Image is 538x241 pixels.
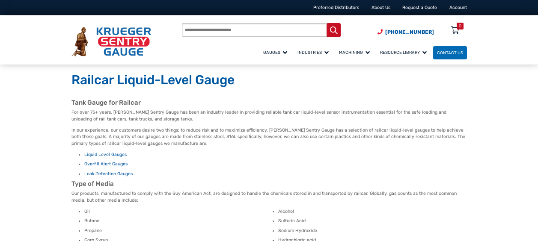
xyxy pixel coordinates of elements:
h2: Type of Media [71,180,467,188]
span: Resource Library [380,50,427,55]
a: Machining [335,45,376,60]
a: Industries [294,45,335,60]
p: In our experience, our customers desire two things: to reduce risk and to maximize efficiency. [P... [71,127,467,147]
a: Preferred Distributors [313,5,359,10]
a: Gauges [259,45,294,60]
a: Leak Detection Gauges [84,171,133,176]
p: For over 75+ years, [PERSON_NAME] Sentry Gauge has been an industry leader in providing reliable ... [71,109,467,123]
h1: Railcar Liquid-Level Gauge [71,72,467,88]
div: 0 [459,23,461,29]
li: Sodium Hydroxide [278,227,467,234]
a: Phone Number (920) 434-8860 [377,28,434,36]
span: Machining [339,50,370,55]
li: Sulfuric Acid [278,217,467,224]
li: Butane [84,217,273,224]
a: Overfill Alert Gauges [84,161,128,167]
span: Gauges [263,50,287,55]
a: Request a Quote [402,5,437,10]
li: Alcohol [278,208,467,215]
img: Krueger Sentry Gauge [71,27,151,56]
p: Our products, manufactured to comply with the Buy American Act, are designed to handle the chemic... [71,190,467,204]
span: Contact Us [437,50,463,55]
li: Propane [84,227,273,234]
span: Industries [297,50,329,55]
a: Liquid Level Gauges [84,152,127,157]
a: Contact Us [433,46,467,59]
a: About Us [372,5,390,10]
a: Resource Library [376,45,433,60]
li: Oil [84,208,273,215]
a: Account [449,5,467,10]
span: [PHONE_NUMBER] [385,29,434,35]
h2: Tank Gauge for Railcar [71,99,467,107]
